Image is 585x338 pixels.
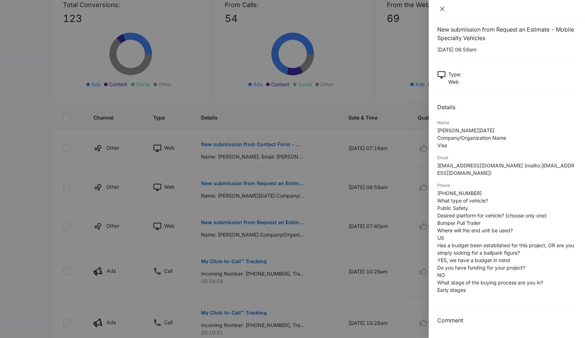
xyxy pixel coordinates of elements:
span: What stage of the buying process are you in? [437,279,543,286]
span: Desired platform for vehicle? (choose only one) [437,212,547,218]
span: Company/Organization Name [437,135,506,141]
span: Bumper Pull Trailer [437,220,481,226]
p: Web [448,78,461,85]
span: close [439,6,445,12]
span: NO [437,272,445,278]
h1: New submission from Request an Estimate - Mobile Specialty Vehicles [437,25,576,42]
p: [DATE] 06:58am [437,46,576,53]
span: [EMAIL_ADDRESS][DOMAIN_NAME] (mailto:[EMAIL_ADDRESS][DOMAIN_NAME]) [437,162,574,176]
span: Has a budget been established for this project, OR are you simply looking for a ballpark figure? [437,242,574,256]
p: Type : [448,71,461,78]
span: US [437,235,444,241]
span: Where will the end unit be used? [437,227,513,233]
div: Name [437,120,576,126]
h2: Details [437,103,576,111]
button: Close [437,6,447,12]
div: Phone [437,182,576,189]
span: [PHONE_NUMBER] [437,190,482,196]
span: [PERSON_NAME][DATE] [437,127,494,133]
span: Early stages [437,287,466,293]
span: YES, we have a budget in mind [437,257,510,263]
span: Do you have funding for your project? [437,265,525,271]
h3: Comment [437,316,576,325]
span: Visa [437,142,447,148]
span: Public Safety [437,205,468,211]
div: Email [437,155,576,161]
span: What type of vehicle? [437,198,488,204]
